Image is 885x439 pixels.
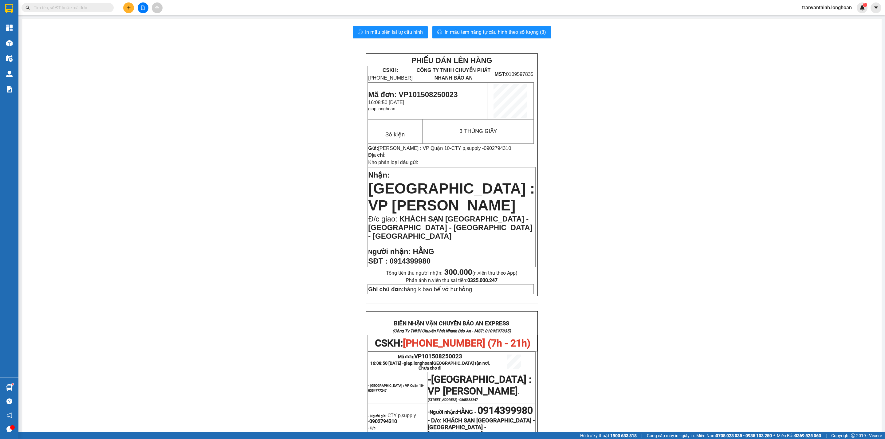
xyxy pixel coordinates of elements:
[403,337,530,349] span: [PHONE_NUMBER] (7h - 21h)
[428,417,442,424] strong: - D/c:
[353,26,428,38] button: printerIn mẫu biên lai tự cấu hình
[610,433,637,438] strong: 1900 633 818
[368,384,424,393] span: - [GEOGRAPHIC_DATA] : VP Quận 10-
[797,4,857,11] span: tranvanthinh.longhoan
[647,432,695,439] span: Cung cấp máy in - giấy in:
[6,384,13,391] img: warehouse-icon
[863,3,867,7] sup: 1
[696,432,772,439] span: Miền Nam
[428,374,431,385] span: -
[451,146,511,151] span: CTY p,supply -
[368,257,387,265] strong: SĐT :
[378,146,450,151] span: [PERSON_NAME] : VP Quận 10
[372,247,411,256] span: gười nhận:
[404,361,490,370] span: giap.longhoan
[368,286,404,292] strong: Ghi chú đơn:
[871,2,881,13] button: caret-down
[851,433,855,438] span: copyright
[6,398,12,404] span: question-circle
[444,270,517,276] span: (n.viên thu theo App)
[716,433,772,438] strong: 0708 023 035 - 0935 103 250
[430,409,473,415] span: Người nhận:
[26,6,30,10] span: search
[394,320,509,327] strong: BIÊN NHẬN VẬN CHUYỂN BẢO AN EXPRESS
[444,268,472,276] strong: 300.000
[368,160,418,165] span: Kho phân loại đầu gửi:
[428,379,531,402] span: -
[390,257,431,265] span: 0914399980
[777,432,821,439] span: Miền Bắc
[445,28,546,36] span: In mẫu tem hàng tự cấu hình theo số lượng (3)
[368,215,532,240] span: KHÁCH SẠN [GEOGRAPHIC_DATA] - [GEOGRAPHIC_DATA] - [GEOGRAPHIC_DATA] - [GEOGRAPHIC_DATA]
[428,374,531,397] span: [GEOGRAPHIC_DATA] : VP [PERSON_NAME]
[494,72,533,77] span: 0109597835
[358,29,363,35] span: printer
[467,277,498,283] strong: 0325.000.247
[368,180,535,214] span: [GEOGRAPHIC_DATA] : VP [PERSON_NAME]
[368,389,387,393] span: 0354777247
[368,100,404,105] span: 16:08:50 [DATE]
[127,6,131,10] span: plus
[6,40,13,46] img: warehouse-icon
[6,412,12,418] span: notification
[368,286,472,292] span: hàng k bao bể vỡ hư hỏng
[365,28,423,36] span: In mẫu biên lai tự cấu hình
[368,152,386,158] strong: Địa chỉ:
[141,6,145,10] span: file-add
[473,409,478,415] span: -
[864,3,866,7] span: 1
[369,418,397,424] span: 0902794310
[406,277,498,283] span: Phản ánh n.viên thu sai tiền:
[413,247,434,256] span: HẰNG
[432,26,551,38] button: printerIn mẫu tem hàng tự cấu hình theo số lượng (3)
[375,337,530,349] span: CSKH:
[6,426,12,432] span: message
[478,405,533,416] span: 0914399980
[457,409,473,415] span: HẰNG
[459,128,497,135] span: 3 THÙNG GIẤY
[6,55,13,62] img: warehouse-icon
[370,361,490,370] span: 16:08:50 [DATE] -
[411,56,492,65] strong: PHIẾU DÁN LÊN HÀNG
[5,4,13,13] img: logo-vxr
[419,361,490,370] span: [GEOGRAPHIC_DATA] tận nơi, Chưa cho đi
[368,426,376,430] strong: - D/c:
[155,6,159,10] span: aim
[368,106,395,111] span: giap.longhoan
[826,432,827,439] span: |
[123,2,134,13] button: plus
[12,383,14,385] sup: 1
[368,68,412,80] span: [PHONE_NUMBER]
[773,434,775,437] span: ⚪️
[859,5,865,10] img: icon-new-feature
[368,215,399,223] span: Đ/c giao:
[450,146,511,151] span: -
[368,413,416,424] span: CTY p,supply -
[368,414,387,418] strong: - Người gửi:
[368,171,390,179] span: Nhận:
[580,432,637,439] span: Hỗ trợ kỹ thuật:
[6,25,13,31] img: dashboard-icon
[138,2,148,13] button: file-add
[641,432,642,439] span: |
[437,29,442,35] span: printer
[873,5,879,10] span: caret-down
[368,90,458,99] span: Mã đơn: VP101508250023
[368,146,378,151] strong: Gửi:
[392,329,511,333] strong: (Công Ty TNHH Chuyển Phát Nhanh Bảo An - MST: 0109597835)
[414,353,462,360] span: VP101508250023
[368,249,411,255] strong: N
[494,72,506,77] strong: MST:
[795,433,821,438] strong: 0369 525 060
[459,398,478,402] span: 0865333247
[428,398,478,402] span: [STREET_ADDRESS] -
[416,68,490,80] span: CÔNG TY TNHH CHUYỂN PHÁT NHANH BẢO AN
[152,2,163,13] button: aim
[484,146,511,151] span: 0902794310
[6,71,13,77] img: warehouse-icon
[386,270,517,276] span: Tổng tiền thu người nhận:
[383,68,398,73] strong: CSKH:
[6,86,13,92] img: solution-icon
[398,354,462,359] span: Mã đơn:
[428,409,473,415] strong: -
